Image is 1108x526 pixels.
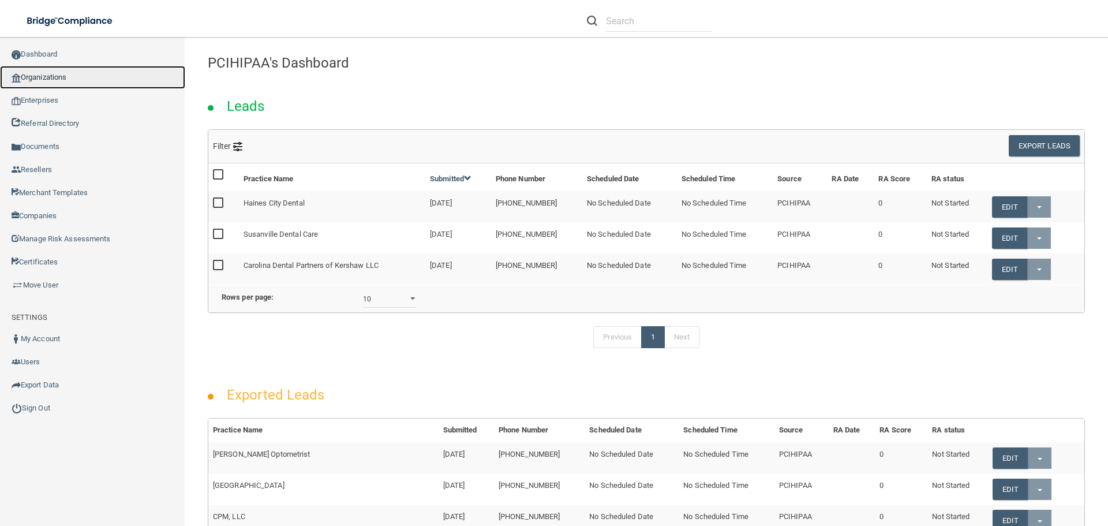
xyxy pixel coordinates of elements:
[874,191,927,222] td: 0
[992,196,1027,218] a: Edit
[12,357,21,367] img: icon-users.e205127d.png
[875,442,927,473] td: 0
[239,163,425,191] th: Practice Name
[677,163,773,191] th: Scheduled Time
[215,90,276,122] h2: Leads
[927,163,987,191] th: RA status
[677,253,773,284] td: No Scheduled Time
[494,474,585,505] td: [PHONE_NUMBER]
[12,279,23,291] img: briefcase.64adab9b.png
[677,222,773,253] td: No Scheduled Time
[239,253,425,284] td: Carolina Dental Partners of Kershaw LLC
[774,419,829,442] th: Source
[491,191,582,222] td: [PHONE_NUMBER]
[874,163,927,191] th: RA Score
[491,253,582,284] td: [PHONE_NUMBER]
[587,16,597,26] img: ic-search.3b580494.png
[239,191,425,222] td: Haines City Dental
[12,380,21,390] img: icon-export.b9366987.png
[677,191,773,222] td: No Scheduled Time
[773,222,827,253] td: PCIHIPAA
[927,419,987,442] th: RA status
[494,442,585,473] td: [PHONE_NUMBER]
[12,143,21,152] img: icon-documents.8dae5593.png
[233,142,242,151] img: icon-filter@2x.21656d0b.png
[12,73,21,83] img: organization-icon.f8decf85.png
[927,253,987,284] td: Not Started
[774,442,829,473] td: PCIHIPAA
[585,474,679,505] td: No Scheduled Date
[773,191,827,222] td: PCIHIPAA
[208,442,439,473] td: [PERSON_NAME] Optometrist
[679,419,774,442] th: Scheduled Time
[664,326,699,348] a: Next
[439,474,494,505] td: [DATE]
[208,474,439,505] td: [GEOGRAPHIC_DATA]
[215,379,336,411] h2: Exported Leads
[12,165,21,174] img: ic_reseller.de258add.png
[17,9,123,33] img: bridge_compliance_login_screen.278c3ca4.svg
[208,419,439,442] th: Practice Name
[585,419,679,442] th: Scheduled Date
[12,334,21,344] img: ic_user_dark.df1a06c3.png
[12,97,21,105] img: enterprise.0d942306.png
[425,253,491,284] td: [DATE]
[927,222,987,253] td: Not Started
[1009,135,1080,156] button: Export Leads
[582,222,677,253] td: No Scheduled Date
[773,253,827,284] td: PCIHIPAA
[585,442,679,473] td: No Scheduled Date
[12,50,21,59] img: ic_dashboard_dark.d01f4a41.png
[12,311,47,324] label: SETTINGS
[213,141,242,151] span: Filter
[12,403,22,413] img: ic_power_dark.7ecde6b1.png
[829,419,875,442] th: RA Date
[606,10,712,32] input: Search
[425,191,491,222] td: [DATE]
[491,222,582,253] td: [PHONE_NUMBER]
[927,442,987,473] td: Not Started
[874,253,927,284] td: 0
[679,474,774,505] td: No Scheduled Time
[773,163,827,191] th: Source
[774,474,829,505] td: PCIHIPAA
[641,326,665,348] a: 1
[992,227,1027,249] a: Edit
[439,442,494,473] td: [DATE]
[908,444,1094,490] iframe: Drift Widget Chat Controller
[491,163,582,191] th: Phone Number
[593,326,642,348] a: Previous
[927,191,987,222] td: Not Started
[874,222,927,253] td: 0
[679,442,774,473] td: No Scheduled Time
[494,419,585,442] th: Phone Number
[208,55,1085,70] h4: PCIHIPAA's Dashboard
[582,191,677,222] td: No Scheduled Date
[239,222,425,253] td: Susanville Dental Care
[222,293,274,301] b: Rows per page:
[425,222,491,253] td: [DATE]
[430,174,471,183] a: Submitted
[827,163,874,191] th: RA Date
[875,474,927,505] td: 0
[992,259,1027,280] a: Edit
[875,419,927,442] th: RA Score
[439,419,494,442] th: Submitted
[582,253,677,284] td: No Scheduled Date
[582,163,677,191] th: Scheduled Date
